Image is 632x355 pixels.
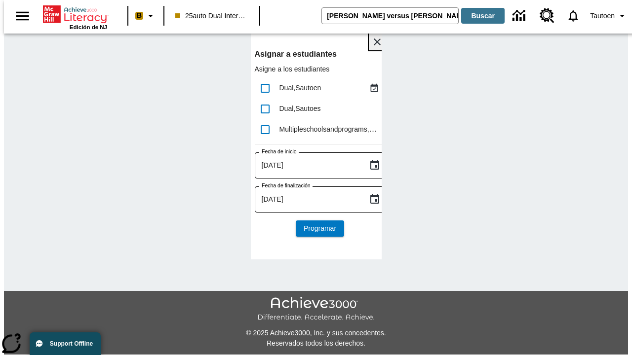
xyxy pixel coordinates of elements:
[296,220,344,237] button: Programar
[257,297,375,322] img: Achieve3000 Differentiate Accelerate Achieve
[279,104,382,114] div: Dual, Sautoes
[279,125,395,133] span: Multipleschoolsandprograms , Sautoen
[534,2,560,29] a: Centro de recursos, Se abrirá en una pestaña nueva.
[50,340,93,347] span: Support Offline
[43,4,107,24] a: Portada
[279,84,321,92] span: Dual , Sautoen
[279,124,382,135] div: Multipleschoolsandprograms, Sautoen
[365,189,385,209] button: Choose date, selected date is 3 sep 2025
[8,1,37,31] button: Abrir el menú lateral
[262,148,297,155] label: Fecha de inicio
[365,155,385,175] button: Choose date, selected date is 3 sep 2025
[255,64,386,74] p: Asigne a los estudiantes
[131,7,160,25] button: Boost El color de la clase es melocotón. Cambiar el color de la clase.
[255,47,386,61] h6: Asignar a estudiantes
[175,11,248,21] span: 25auto Dual International
[507,2,534,30] a: Centro de información
[367,81,382,96] button: Asignado 1 sept al 1 sept
[255,186,361,213] input: DD-MMMM-YYYY
[30,332,101,355] button: Support Offline
[590,11,615,21] span: Tautoen
[43,3,107,30] div: Portada
[304,223,336,234] span: Programar
[560,3,586,29] a: Notificaciones
[4,328,628,338] p: © 2025 Achieve3000, Inc. y sus concedentes.
[279,83,367,93] div: Dual, Sautoen
[369,34,386,50] button: Cerrar
[322,8,458,24] input: Buscar campo
[70,24,107,30] span: Edición de NJ
[279,105,321,112] span: Dual , Sautoes
[4,338,628,349] p: Reservados todos los derechos.
[255,152,361,178] input: DD-MMMM-YYYY
[262,182,311,189] label: Fecha de finalización
[137,9,142,22] span: B
[461,8,505,24] button: Buscar
[251,30,382,259] div: lesson details
[586,7,632,25] button: Perfil/Configuración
